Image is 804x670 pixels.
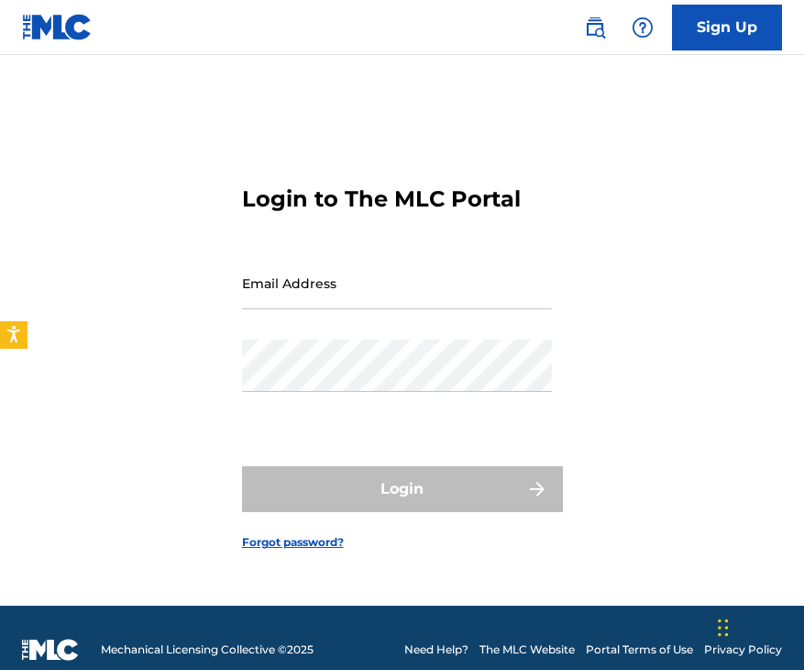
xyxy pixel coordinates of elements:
h3: Login to The MLC Portal [242,185,521,213]
a: Portal Terms of Use [586,642,693,658]
img: MLC Logo [22,14,93,40]
a: The MLC Website [479,642,575,658]
div: Help [624,9,661,46]
img: search [584,17,606,39]
img: logo [22,639,79,661]
iframe: Resource Center [753,418,804,565]
a: Forgot password? [242,534,344,551]
a: Privacy Policy [704,642,782,658]
span: Mechanical Licensing Collective © 2025 [101,642,314,658]
img: help [632,17,654,39]
a: Need Help? [404,642,468,658]
div: Drag [718,600,729,655]
iframe: Chat Widget [712,582,804,670]
a: Sign Up [672,5,782,50]
a: Public Search [577,9,613,46]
